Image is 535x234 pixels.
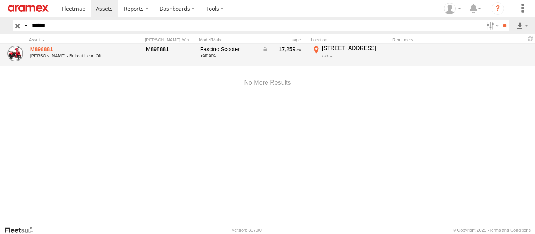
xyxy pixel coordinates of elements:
div: Yamaha [200,53,257,57]
div: Usage [261,37,308,43]
a: Visit our Website [4,226,40,234]
a: View Asset Details [7,46,23,61]
img: aramex-logo.svg [8,5,49,12]
label: Click to View Current Location [311,45,389,66]
div: Data from Vehicle CANbus [262,46,301,53]
div: undefined [30,54,106,58]
label: Export results as... [515,20,529,31]
div: Click to Sort [29,37,107,43]
div: M898881 [146,46,195,53]
div: Fascino Scooter [200,46,257,53]
div: Version: 307.00 [232,228,262,232]
div: Location [311,37,389,43]
span: Refresh [526,35,535,43]
label: Search Filter Options [483,20,500,31]
div: © Copyright 2025 - [453,228,531,232]
div: Reminders [392,37,462,43]
label: Search Query [23,20,29,31]
div: Mazen Siblini [441,3,464,14]
a: M898881 [30,46,106,53]
i: ? [492,2,504,15]
a: Terms and Conditions [489,228,531,232]
div: الملعب [322,53,388,58]
div: [STREET_ADDRESS] [322,45,388,52]
div: Model/Make [199,37,258,43]
div: [PERSON_NAME]./Vin [145,37,196,43]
